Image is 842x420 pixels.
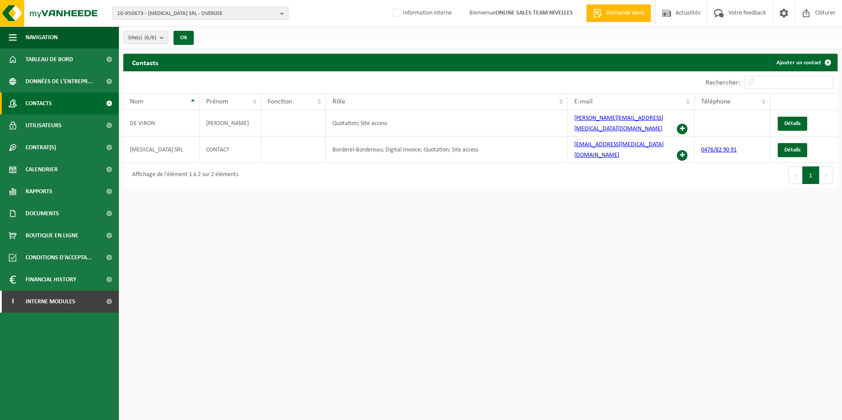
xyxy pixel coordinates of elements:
td: [PERSON_NAME] [199,110,261,136]
span: Téléphone [701,98,731,105]
span: Contacts [26,92,52,114]
button: Next [820,166,833,184]
span: Rapports [26,181,52,203]
a: Détails [778,143,807,157]
count: (6/6) [144,35,156,41]
span: Tableau de bord [26,48,73,70]
span: Site(s) [128,31,156,44]
span: Données de l'entrepr... [26,70,93,92]
td: DE VIRON [123,110,199,136]
h2: Contacts [123,54,167,71]
td: [MEDICAL_DATA] SRL [123,136,199,163]
span: Contrat(s) [26,136,56,158]
label: Rechercher: [705,79,740,86]
a: [PERSON_NAME][EMAIL_ADDRESS][MEDICAL_DATA][DOMAIN_NAME] [574,115,663,132]
span: Conditions d'accepta... [26,247,92,269]
span: Fonction [268,98,292,105]
button: Site(s)(6/6) [123,31,168,44]
span: Nom [130,98,144,105]
button: 1 [802,166,820,184]
td: CONTACT [199,136,261,163]
strong: ONLINE SALES TEAM NIVELLES [495,10,573,16]
span: E-mail [574,98,593,105]
span: Interne modules [26,291,75,313]
span: Boutique en ligne [26,225,78,247]
span: Financial History [26,269,76,291]
a: Détails [778,117,807,131]
a: [EMAIL_ADDRESS][MEDICAL_DATA][DOMAIN_NAME] [574,141,664,158]
td: Quotation; Site access [326,110,568,136]
span: Utilisateurs [26,114,62,136]
span: Documents [26,203,59,225]
span: 10-950673 - [MEDICAL_DATA] SRL - OVERIJSE [117,7,277,20]
span: Navigation [26,26,58,48]
span: I [9,291,17,313]
button: OK [174,31,194,45]
a: Ajouter un contact [769,54,837,71]
a: 0476/82 90 91 [701,147,737,153]
span: Prénom [206,98,229,105]
td: Borderel-Bordereau; Digital Invoice; Quotation; Site access [326,136,568,163]
button: Previous [788,166,802,184]
span: Détails [784,147,801,153]
a: Demande devis [586,4,651,22]
button: 10-950673 - [MEDICAL_DATA] SRL - OVERIJSE [112,7,288,20]
span: Détails [784,121,801,126]
div: Affichage de l'élément 1 à 2 sur 2 éléments [128,167,238,183]
span: Rôle [332,98,345,105]
label: Information interne [391,7,452,20]
span: Demande devis [604,9,646,18]
span: Calendrier [26,158,58,181]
